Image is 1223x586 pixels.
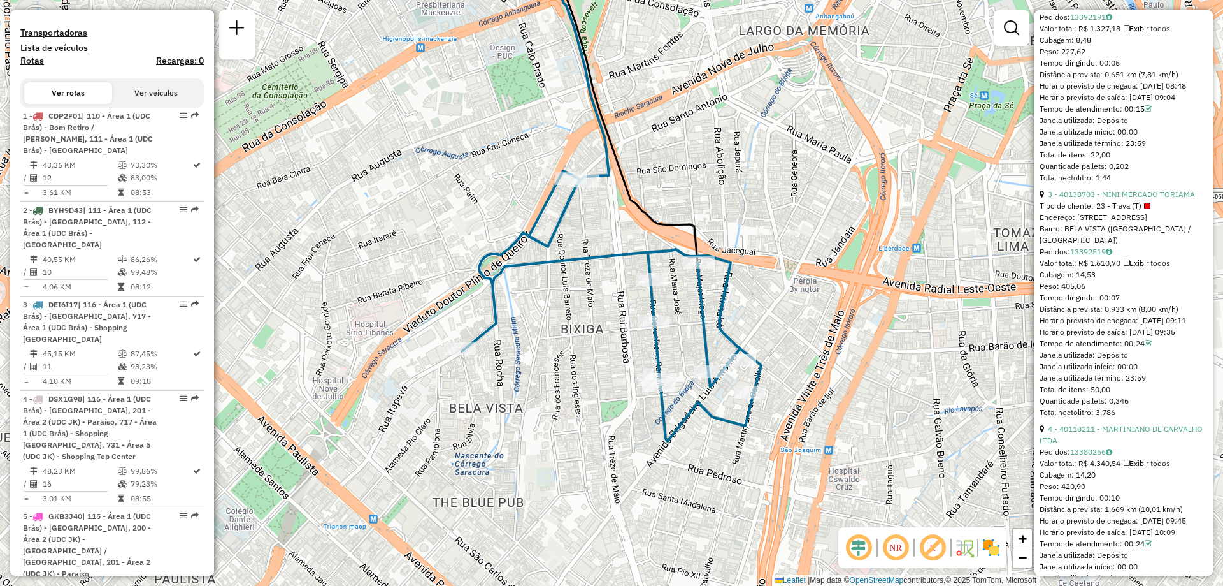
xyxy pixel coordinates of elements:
[130,465,192,478] td: 99,86%
[130,348,192,360] td: 87,45%
[30,480,38,488] i: Total de Atividades
[917,532,948,563] span: Exibir rótulo
[23,375,29,388] td: =
[981,538,1001,558] img: Exibir/Ocultar setores
[191,206,199,214] em: Rota exportada
[1040,326,1208,338] div: Horário previsto de saída: [DATE] 09:35
[193,161,201,169] i: Rota otimizada
[775,576,806,585] a: Leaflet
[118,174,127,182] i: % de utilização da cubagem
[130,492,192,505] td: 08:55
[193,350,201,358] i: Rota otimizada
[23,300,151,344] span: | 116 - Área 1 (UDC Brás) - [GEOGRAPHIC_DATA], 717 - Área 1 (UDC Brás) - Shopping [GEOGRAPHIC_DATA]
[1040,446,1208,458] div: Pedidos:
[191,112,199,119] em: Rota exportada
[23,111,153,155] span: | 110 - Área 1 (UDC Brás) - Bom Retiro / [PERSON_NAME], 111 - Área 1 (UDC Brás) - [GEOGRAPHIC_DATA]
[130,281,192,293] td: 08:12
[130,375,192,388] td: 09:18
[1040,372,1208,384] div: Janela utilizada término: 23:59
[118,377,124,385] i: Tempo total em rota
[1040,258,1208,269] div: Valor total: R$ 1.610,70
[118,467,127,475] i: % de utilização do peso
[1040,338,1208,349] div: Tempo de atendimento: 00:24
[191,512,199,520] em: Rota exportada
[1019,550,1027,566] span: −
[48,111,82,121] span: CDP2F01
[224,15,250,44] a: Nova sessão e pesquisa
[118,189,124,196] i: Tempo total em rota
[20,55,44,66] h4: Rotas
[1040,470,1096,480] span: Cubagem: 14,20
[23,360,29,373] td: /
[23,478,29,490] td: /
[1040,304,1208,315] div: Distância prevista: 0,933 km (8,00 km/h)
[880,532,911,563] span: Ocultar NR
[23,172,29,184] td: /
[180,395,187,402] em: Opções
[193,256,201,263] i: Rota otimizada
[1040,573,1208,584] div: Janela utilizada término: 23:59
[23,492,29,505] td: =
[30,256,38,263] i: Distância Total
[1040,424,1203,445] a: 4 - 40118211 - MARTINIANO DE CARVALHO LTDA
[1040,103,1208,115] div: Tempo de atendimento: 00:15
[1040,458,1208,469] div: Valor total: R$ 4.340,54
[42,492,117,505] td: 3,01 KM
[48,205,83,215] span: BYH9D43
[42,266,117,279] td: 10
[1040,349,1208,361] div: Janela utilizada: Depósito
[850,576,904,585] a: OpenStreetMap
[1048,189,1195,199] a: 3 - 40138703 - MINI MERCADO TORIAMA
[118,161,127,169] i: % de utilização do peso
[1040,492,1208,504] div: Tempo dirigindo: 00:10
[23,186,29,199] td: =
[130,478,192,490] td: 79,23%
[156,55,204,66] h4: Recargas: 0
[42,348,117,360] td: 45,15 KM
[30,363,38,370] i: Total de Atividades
[118,283,124,291] i: Tempo total em rota
[1040,281,1085,291] span: Peso: 405,06
[1040,11,1208,23] div: Pedidos:
[42,360,117,373] td: 11
[118,480,127,488] i: % de utilização da cubagem
[130,159,192,172] td: 73,30%
[1019,531,1027,546] span: +
[1040,138,1208,149] div: Janela utilizada término: 23:59
[42,465,117,478] td: 48,23 KM
[42,281,117,293] td: 4,06 KM
[1096,200,1150,212] span: 23 - Trava (T)
[1145,104,1152,114] a: Com service time
[48,511,82,521] span: GKB3J40
[193,467,201,475] i: Rota otimizada
[23,205,152,249] span: | 111 - Área 1 (UDC Brás) - [GEOGRAPHIC_DATA], 112 - Área 1 (UDC Brás) - [GEOGRAPHIC_DATA]
[130,253,192,266] td: 86,26%
[24,82,112,104] button: Ver rotas
[1040,561,1208,573] div: Janela utilizada início: 00:00
[1040,246,1208,258] div: Pedidos:
[180,206,187,214] em: Opções
[1040,504,1208,515] div: Distância prevista: 1,669 km (10,01 km/h)
[23,394,157,461] span: | 116 - Área 1 (UDC Brás) - [GEOGRAPHIC_DATA], 201 - Área 2 (UDC JK) - Paraíso, 717 - Área 1 (UDC...
[1040,212,1208,223] div: Endereço: [STREET_ADDRESS]
[1040,538,1208,550] div: Tempo de atendimento: 00:24
[1040,270,1096,279] span: Cubagem: 14,53
[1070,447,1112,457] a: 13380266
[1106,448,1112,456] i: Observações
[20,27,204,38] h4: Transportadoras
[1040,115,1208,126] div: Janela utilizada: Depósito
[191,395,199,402] em: Rota exportada
[1040,223,1208,246] div: Bairro: BELA VISTA ([GEOGRAPHIC_DATA] / [GEOGRAPHIC_DATA])
[1040,481,1085,491] span: Peso: 420,90
[23,281,29,293] td: =
[1040,161,1208,172] div: Quantidade pallets: 0,202
[23,300,151,344] span: 3 -
[30,174,38,182] i: Total de Atividades
[118,268,127,276] i: % de utilização da cubagem
[1070,12,1112,22] a: 13392191
[1013,548,1032,568] a: Zoom out
[1040,172,1208,184] div: Total hectolitro: 1,44
[23,205,152,249] span: 2 -
[1040,395,1208,407] div: Quantidade pallets: 0,346
[1040,92,1208,103] div: Horário previsto de saída: [DATE] 09:04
